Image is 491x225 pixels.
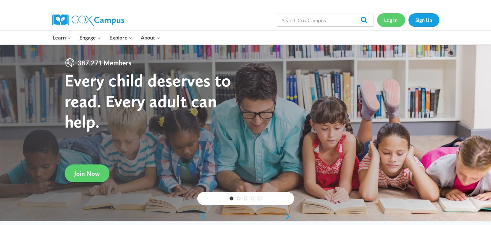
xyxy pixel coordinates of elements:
a: 1 [230,197,233,200]
span: Join Now [74,170,100,177]
a: 2 [237,197,240,200]
a: Sign Up [408,13,439,27]
input: Search Cox Campus [277,14,374,27]
button: Child menu of About [137,31,164,44]
div: content slider buttons [197,210,294,223]
strong: Every child deserves to read. Every adult can help. [65,70,231,132]
nav: Secondary Navigation [377,13,439,27]
a: Join Now [65,164,109,182]
a: Log In [377,13,405,27]
a: 3 [244,197,248,200]
button: Child menu of Learn [49,31,76,44]
a: 4 [251,197,254,200]
button: Child menu of Explore [105,31,137,44]
a: previous [197,212,207,220]
button: Child menu of Engage [75,31,105,44]
span: 387,271 Members [75,58,134,68]
nav: Primary Navigation [49,31,164,44]
a: next [284,212,294,220]
a: 5 [258,197,261,200]
img: Cox Campus [52,14,124,26]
